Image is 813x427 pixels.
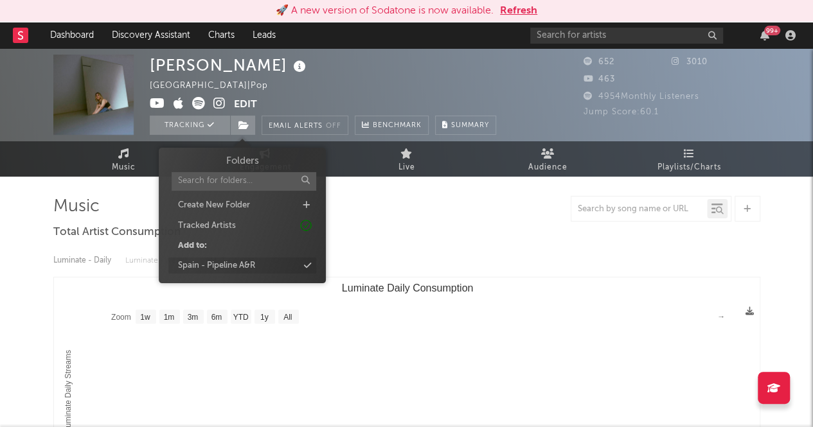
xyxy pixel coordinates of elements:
div: 🚀 A new version of Sodatone is now available. [276,3,494,19]
text: 1y [260,313,268,322]
button: Edit [234,97,257,113]
input: Search for artists [530,28,723,44]
a: Benchmark [355,116,429,135]
span: 4954 Monthly Listeners [584,92,699,101]
text: YTD [233,313,248,322]
button: Summary [435,116,496,135]
span: 3010 [672,58,708,66]
span: Live [398,160,415,175]
span: Playlists/Charts [657,160,721,175]
span: 652 [584,58,614,66]
h3: Folders [226,154,259,169]
button: Refresh [500,3,537,19]
a: Dashboard [41,22,103,48]
a: Live [336,141,478,177]
text: 6m [211,313,222,322]
text: Zoom [111,313,131,322]
text: Luminate Daily Consumption [341,283,473,293]
div: Add to: [178,240,207,252]
a: Music [53,141,195,177]
div: 99 + [764,26,780,35]
span: Music [112,160,136,175]
a: Discovery Assistant [103,22,199,48]
text: 1m [163,313,174,322]
span: Summary [451,122,489,129]
span: Audience [528,160,567,175]
span: Jump Score: 60.1 [584,108,659,116]
span: 463 [584,75,615,83]
text: → [717,312,725,321]
div: Create New Folder [178,199,250,212]
text: All [283,313,292,322]
a: Audience [478,141,619,177]
text: 1w [140,313,150,322]
text: 3m [187,313,198,322]
div: [PERSON_NAME] [150,55,309,76]
div: [GEOGRAPHIC_DATA] | Pop [150,78,283,94]
button: Tracking [150,116,230,135]
input: Search by song name or URL [571,204,707,214]
button: 99+ [760,30,769,40]
em: Off [326,123,341,130]
div: Spain - Pipeline A&R [178,259,255,272]
a: Leads [244,22,285,48]
a: Engagement [195,141,336,177]
span: Total Artist Consumption [53,225,181,240]
a: Playlists/Charts [619,141,760,177]
a: Charts [199,22,244,48]
div: Tracked Artists [178,220,236,232]
input: Search for folders... [172,172,316,191]
button: Email AlertsOff [262,116,348,135]
span: Benchmark [373,118,422,134]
